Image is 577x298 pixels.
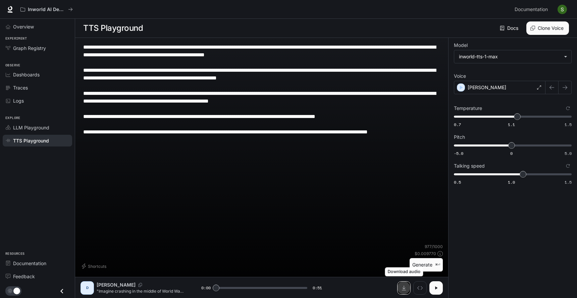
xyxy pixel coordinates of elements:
[565,151,572,156] span: 5.0
[3,42,72,54] a: Graph Registry
[454,106,482,111] p: Temperature
[565,122,572,127] span: 1.5
[13,45,46,52] span: Graph Registry
[3,122,72,133] a: LLM Playground
[415,251,436,256] p: $ 0.009770
[97,282,136,288] p: [PERSON_NAME]
[454,43,468,48] p: Model
[512,3,553,16] a: Documentation
[13,124,49,131] span: LLM Playground
[13,71,40,78] span: Dashboards
[510,151,513,156] span: 0
[13,97,24,104] span: Logs
[313,285,322,291] span: 0:51
[508,122,515,127] span: 1.1
[459,53,561,60] div: inworld-tts-1-max
[454,122,461,127] span: 0.7
[435,263,440,267] p: ⌘⏎
[564,105,572,112] button: Reset to default
[28,7,65,12] p: Inworld AI Demos
[526,21,569,35] button: Clone Voice
[454,74,466,78] p: Voice
[3,271,72,282] a: Feedback
[397,281,411,295] button: Download audio
[410,258,443,272] button: Generate⌘⏎
[201,285,211,291] span: 0:00
[425,244,443,249] p: 977 / 1000
[3,21,72,33] a: Overview
[454,135,465,139] p: Pitch
[17,3,76,16] button: All workspaces
[515,5,548,14] span: Documentation
[13,260,46,267] span: Documentation
[468,84,506,91] p: [PERSON_NAME]
[13,273,35,280] span: Feedback
[13,84,28,91] span: Traces
[3,69,72,80] a: Dashboards
[564,162,572,170] button: Reset to default
[13,23,34,30] span: Overview
[413,281,427,295] button: Inspect
[54,284,69,298] button: Close drawer
[3,95,72,107] a: Logs
[136,283,145,287] button: Copy Voice ID
[385,267,423,277] div: Download audio
[454,50,571,63] div: inworld-tts-1-max
[13,287,20,294] span: Dark mode toggle
[81,261,109,272] button: Shortcuts
[454,151,463,156] span: -5.0
[97,288,185,294] p: "Imagine crashing in the middle of World War II… into a jungle so remote, no outsider had ever es...
[3,257,72,269] a: Documentation
[556,3,569,16] button: User avatar
[454,179,461,185] span: 0.5
[508,179,515,185] span: 1.0
[3,135,72,146] a: TTS Playground
[558,5,567,14] img: User avatar
[13,137,49,144] span: TTS Playground
[499,21,521,35] a: Docs
[565,179,572,185] span: 1.5
[82,283,93,293] div: D
[3,82,72,94] a: Traces
[454,164,485,168] p: Talking speed
[83,21,143,35] h1: TTS Playground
